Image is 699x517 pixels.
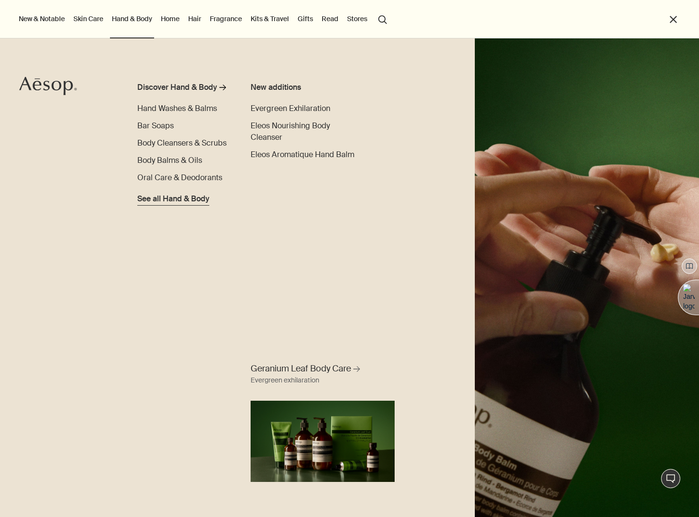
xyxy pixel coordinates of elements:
[137,137,227,149] a: Body Cleansers & Scrubs
[249,12,291,25] a: Kits & Travel
[137,103,217,113] span: Hand Washes & Balms
[137,193,209,205] span: See all Hand & Body
[320,12,340,25] a: Read
[137,82,217,93] div: Discover Hand & Body
[137,120,174,132] a: Bar Soaps
[661,469,680,488] button: Live Assistance
[137,189,209,205] a: See all Hand & Body
[137,172,222,183] span: Oral Care & Deodorants
[19,76,77,96] svg: Aesop
[251,149,354,160] span: Eleos Aromatique Hand Balm
[475,38,699,517] img: A hand holding the pump dispensing Geranium Leaf Body Balm on to hand.
[137,172,222,184] a: Oral Care & Deodorants
[345,12,369,25] button: Stores
[251,82,363,93] div: New additions
[17,74,79,100] a: Aesop
[251,121,330,142] span: Eleos Nourishing Body Cleanser
[159,12,181,25] a: Home
[296,12,315,25] a: Gifts
[251,120,363,143] a: Eleos Nourishing Body Cleanser
[110,12,154,25] a: Hand & Body
[137,155,202,165] span: Body Balms & Oils
[251,103,330,114] a: Evergreen Exhilaration
[137,155,202,166] a: Body Balms & Oils
[251,149,354,160] a: Eleos Aromatique Hand Balm
[374,10,391,28] button: Open search
[72,12,105,25] a: Skin Care
[137,82,229,97] a: Discover Hand & Body
[251,103,330,113] span: Evergreen Exhilaration
[208,12,244,25] a: Fragrance
[251,375,319,386] div: Evergreen exhilaration
[251,363,351,375] span: Geranium Leaf Body Care
[137,121,174,131] span: Bar Soaps
[668,14,679,25] button: Close the Menu
[186,12,203,25] a: Hair
[17,12,67,25] button: New & Notable
[248,360,397,482] a: Geranium Leaf Body Care Evergreen exhilarationFull range of Geranium Leaf products displaying aga...
[137,103,217,114] a: Hand Washes & Balms
[137,138,227,148] span: Body Cleansers & Scrubs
